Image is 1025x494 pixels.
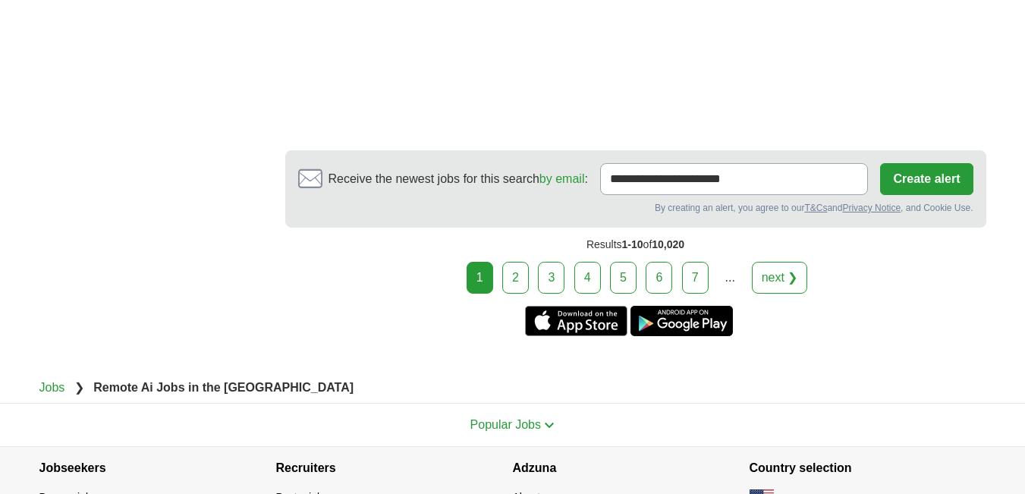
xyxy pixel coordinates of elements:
div: ... [715,263,745,293]
a: T&Cs [804,203,827,213]
strong: Remote Ai Jobs in the [GEOGRAPHIC_DATA] [93,381,354,394]
span: Receive the newest jobs for this search : [329,170,588,188]
a: 4 [574,262,601,294]
a: next ❯ [752,262,808,294]
span: ❯ [74,381,84,394]
div: By creating an alert, you agree to our and , and Cookie Use. [298,201,973,215]
span: 1-10 [622,238,643,250]
div: 1 [467,262,493,294]
a: 2 [502,262,529,294]
h4: Country selection [750,447,986,489]
a: 7 [682,262,709,294]
div: Results of [285,228,986,262]
a: Get the Android app [630,306,733,336]
a: 6 [646,262,672,294]
a: Get the iPhone app [525,306,627,336]
a: 5 [610,262,637,294]
span: 10,020 [652,238,684,250]
img: toggle icon [544,422,555,429]
button: Create alert [880,163,973,195]
a: Jobs [39,381,65,394]
span: Popular Jobs [470,418,541,431]
a: Privacy Notice [842,203,901,213]
a: by email [539,172,585,185]
a: 3 [538,262,564,294]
